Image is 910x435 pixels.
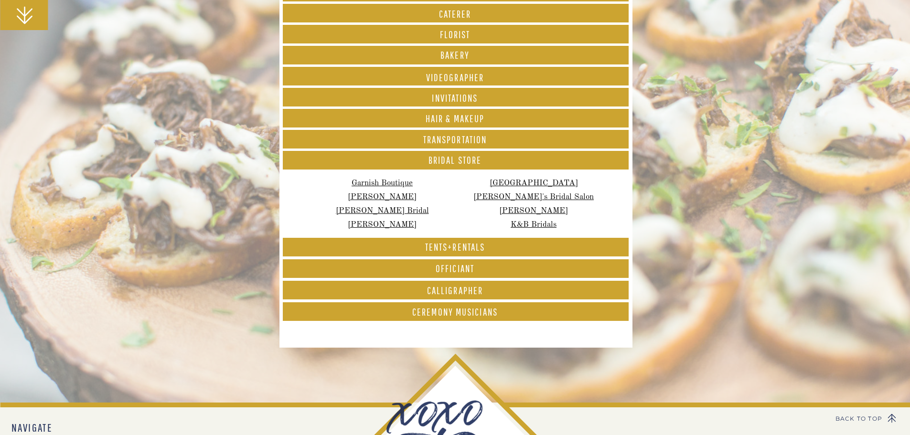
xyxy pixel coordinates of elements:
[11,422,95,434] nav: NAVIGATE
[282,135,628,147] a: Transportation
[352,179,413,187] a: Garnish Boutique
[282,114,628,126] a: Hair & Makeup
[823,415,882,422] a: BACK TO TOP
[423,134,487,145] font: Transportation
[282,73,628,83] a: Videographer
[436,263,474,274] font: Officiant
[348,179,578,229] a: [PERSON_NAME] [GEOGRAPHIC_DATA]
[348,193,417,201] a: [PERSON_NAME]
[282,242,628,255] a: Tents+rentals
[282,264,628,275] a: Officiant
[427,285,483,296] font: calligrapher
[282,30,628,42] a: FLORIST
[282,50,628,63] a: Bakery
[511,221,557,229] a: K&B Bridals
[336,207,429,215] a: [PERSON_NAME] Bridal
[282,9,628,21] a: CATERER
[426,113,484,124] font: Hair & Makeup
[473,193,594,201] a: [PERSON_NAME]'s Bridal Salon
[439,8,471,20] font: CATERER
[282,307,628,320] a: Ceremony Musicians
[440,29,471,40] font: FLORIST
[282,286,628,297] a: calligrapher
[412,306,498,318] font: Ceremony Musicians
[428,154,482,166] font: Bridal Store
[432,92,478,104] font: Invitations
[282,93,628,106] a: Invitations
[426,72,484,83] font: Videographer
[499,207,568,215] a: [PERSON_NAME]
[282,155,628,167] a: Bridal Store
[440,49,470,61] font: Bakery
